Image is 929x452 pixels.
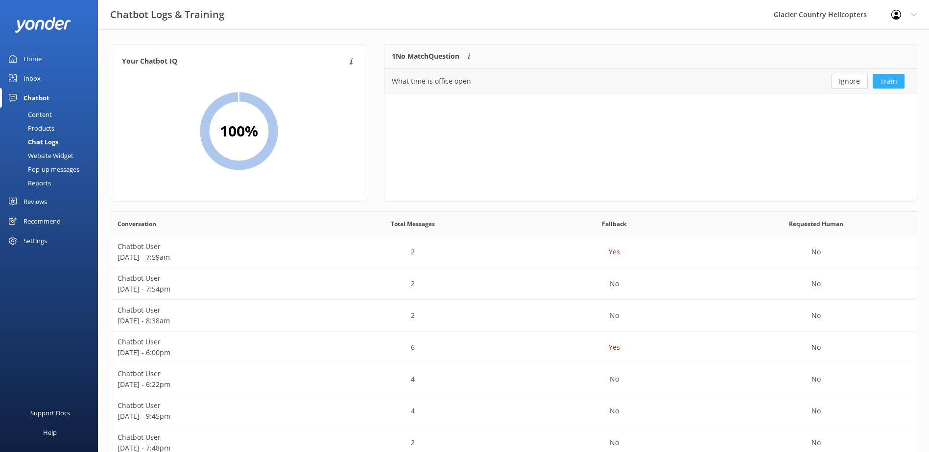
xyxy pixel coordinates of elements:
[24,211,61,231] div: Recommend
[831,74,868,89] button: Ignore
[6,176,51,190] div: Reports
[610,278,619,289] p: No
[6,121,98,135] a: Products
[30,403,70,423] div: Support Docs
[811,278,821,289] p: No
[110,268,917,300] div: row
[411,437,415,448] p: 2
[811,310,821,321] p: No
[118,400,305,411] p: Chatbot User
[811,437,821,448] p: No
[24,68,41,88] div: Inbox
[384,69,917,93] div: grid
[110,363,917,395] div: row
[110,332,917,363] div: row
[24,231,47,250] div: Settings
[392,51,459,62] p: 1 No Match Question
[411,310,415,321] p: 2
[118,252,305,263] p: [DATE] - 7:59am
[6,135,58,149] div: Chat Logs
[24,49,42,68] div: Home
[220,119,258,143] h2: 100 %
[610,406,619,416] p: No
[122,56,347,67] h4: Your Chatbot IQ
[15,17,71,33] img: yonder-white-logo.png
[411,406,415,416] p: 4
[43,423,57,442] div: Help
[118,316,305,326] p: [DATE] - 8:38am
[24,88,49,108] div: Chatbot
[6,108,52,121] div: Content
[118,273,305,284] p: Chatbot User
[811,342,821,353] p: No
[610,437,619,448] p: No
[110,236,917,268] div: row
[118,379,305,390] p: [DATE] - 6:22pm
[118,347,305,358] p: [DATE] - 6:00pm
[873,74,905,89] button: Train
[411,374,415,384] p: 4
[118,241,305,252] p: Chatbot User
[6,135,98,149] a: Chat Logs
[411,342,415,353] p: 6
[609,247,620,257] p: Yes
[6,108,98,121] a: Content
[6,176,98,190] a: Reports
[118,432,305,443] p: Chatbot User
[118,284,305,294] p: [DATE] - 7:54pm
[392,76,471,87] div: What time is office open
[118,411,305,422] p: [DATE] - 9:45pm
[6,162,98,176] a: Pop-up messages
[24,192,47,211] div: Reviews
[811,247,821,257] p: No
[110,300,917,332] div: row
[610,310,619,321] p: No
[609,342,620,353] p: Yes
[118,305,305,316] p: Chatbot User
[6,162,79,176] div: Pop-up messages
[789,219,843,228] span: Requested Human
[6,149,73,162] div: Website Widget
[118,368,305,379] p: Chatbot User
[110,7,224,23] h3: Chatbot Logs & Training
[610,374,619,384] p: No
[391,219,435,228] span: Total Messages
[411,247,415,257] p: 2
[118,337,305,347] p: Chatbot User
[811,406,821,416] p: No
[118,219,156,228] span: Conversation
[6,149,98,162] a: Website Widget
[384,69,917,93] div: row
[411,278,415,289] p: 2
[811,374,821,384] p: No
[6,121,54,135] div: Products
[602,219,626,228] span: Fallback
[110,395,917,427] div: row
